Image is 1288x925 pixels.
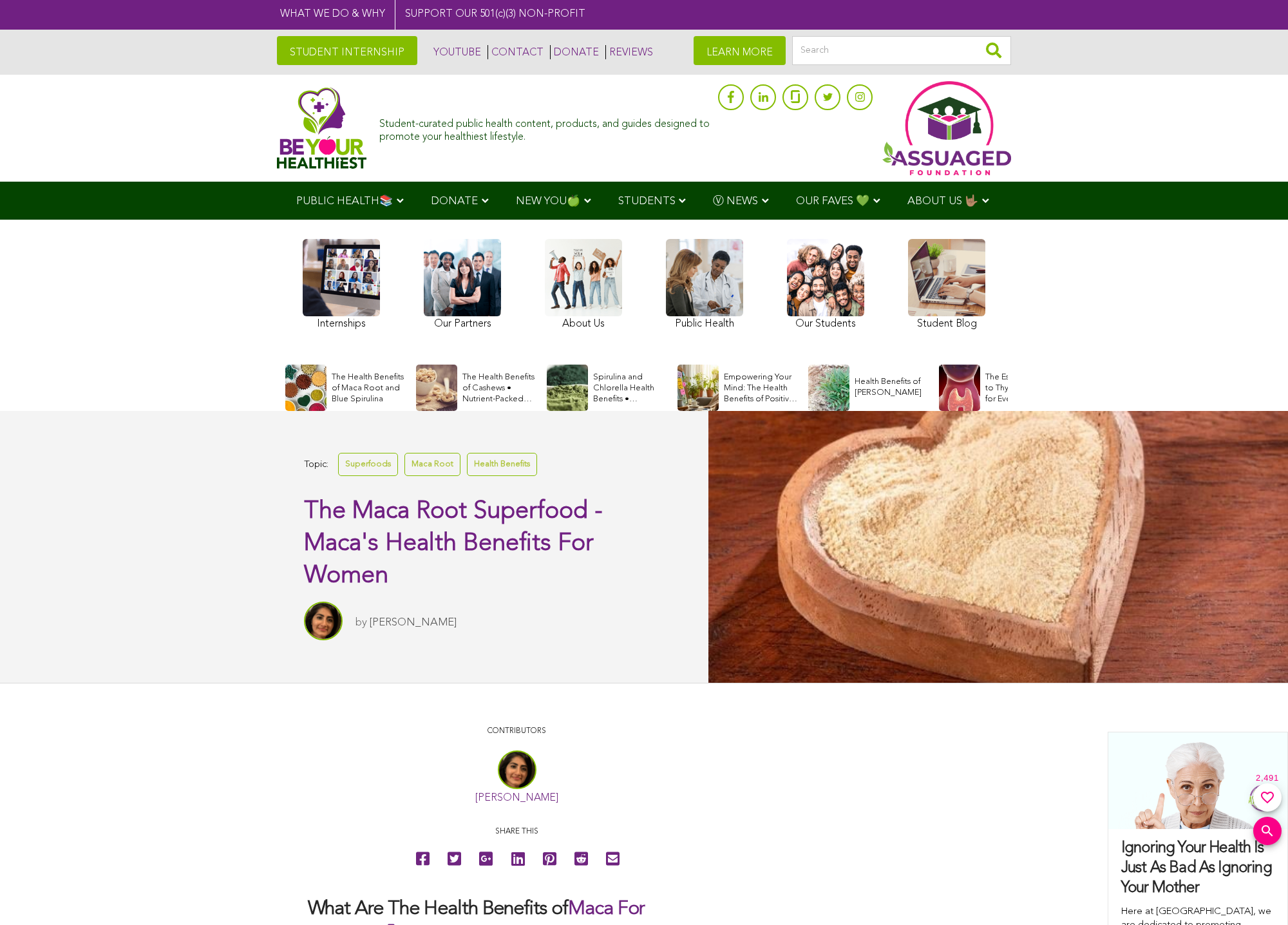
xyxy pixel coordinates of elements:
p: CONTRIBUTORS [308,725,726,738]
span: NEW YOU🍏 [516,196,580,207]
a: Health Benefits [467,453,537,475]
a: Superfoods [338,453,398,475]
img: Sitara Darvish [304,602,343,640]
div: Student-curated public health content, products, and guides designed to promote your healthiest l... [379,112,712,143]
span: STUDENTS [618,196,676,207]
div: Navigation Menu [277,182,1011,220]
span: PUBLIC HEALTH📚 [296,196,393,207]
iframe: Chat Widget [1224,863,1288,925]
a: Maca Root [404,453,460,475]
a: CONTACT [488,45,544,59]
p: Share this [308,826,726,838]
span: Ⓥ NEWS [713,196,758,207]
a: LEARN MORE [694,36,786,65]
img: Assuaged [277,87,366,169]
span: DONATE [431,196,478,207]
span: Topic: [304,456,328,473]
a: YOUTUBE [430,45,481,59]
a: DONATE [550,45,599,59]
img: Assuaged App [882,81,1011,175]
a: REVIEWS [605,45,653,59]
a: [PERSON_NAME] [370,617,457,628]
span: ABOUT US 🤟🏽 [907,196,978,207]
img: glassdoor [791,90,800,103]
a: [PERSON_NAME] [475,793,558,803]
span: The Maca Root Superfood - Maca's Health Benefits For Women [304,499,603,588]
a: STUDENT INTERNSHIP [277,36,417,65]
span: OUR FAVES 💚 [796,196,869,207]
span: by [355,617,367,628]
